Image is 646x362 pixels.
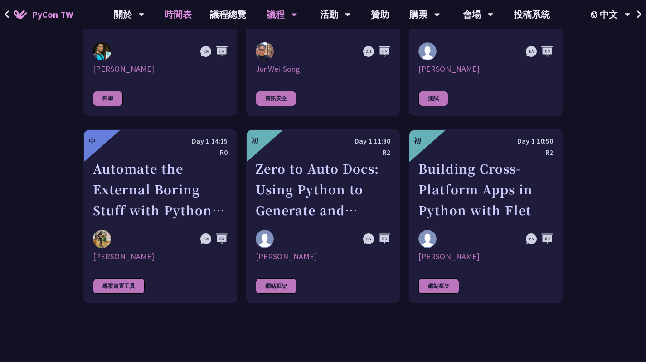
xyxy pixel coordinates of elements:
div: 網站框架 [256,278,296,294]
div: 專案建置工具 [93,278,145,294]
div: Day 1 11:30 [256,135,390,147]
div: 科學 [93,91,123,106]
div: [PERSON_NAME] [93,64,228,74]
a: 中 Day 1 14:15 R0 Automate the External Boring Stuff with Python: Exploring Model Context Protocol... [83,129,237,303]
div: R2 [418,147,553,158]
div: [PERSON_NAME] [256,251,390,262]
img: Home icon of PyCon TW 2025 [14,10,27,19]
div: [PERSON_NAME] [93,251,228,262]
div: R2 [256,147,390,158]
div: 初 [414,135,421,146]
div: Automate the External Boring Stuff with Python: Exploring Model Context Protocol (MCP) [93,158,228,221]
div: [PERSON_NAME] [418,251,553,262]
img: Daniel Gau [256,230,274,248]
div: 資訊安全 [256,91,296,106]
span: PyCon TW [32,8,73,21]
div: 初 [251,135,258,146]
div: R0 [93,147,228,158]
div: Day 1 14:15 [93,135,228,147]
img: Locale Icon [591,11,600,18]
div: [PERSON_NAME] [418,64,553,74]
div: Day 1 10:50 [418,135,553,147]
img: JunWei Song [256,42,274,60]
a: PyCon TW [5,3,82,26]
a: 初 Day 1 10:50 R2 Building Cross-Platform Apps in Python with Flet Cyrus Mante [PERSON_NAME] 網站框架 [409,129,563,303]
div: 測試 [418,91,448,106]
img: Sneha Mavuri [418,42,437,60]
img: Ryosuke Tanno [93,230,111,248]
div: 中 [88,135,96,146]
div: 網站框架 [418,278,459,294]
a: 初 Day 1 11:30 R2 Zero to Auto Docs: Using Python to Generate and Deploy Static Sites Daniel Gau [... [246,129,400,303]
img: Ricarido Saturay [93,42,111,60]
div: Building Cross-Platform Apps in Python with Flet [418,158,553,221]
div: Zero to Auto Docs: Using Python to Generate and Deploy Static Sites [256,158,390,221]
div: JunWei Song [256,64,390,74]
img: Cyrus Mante [418,230,437,248]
